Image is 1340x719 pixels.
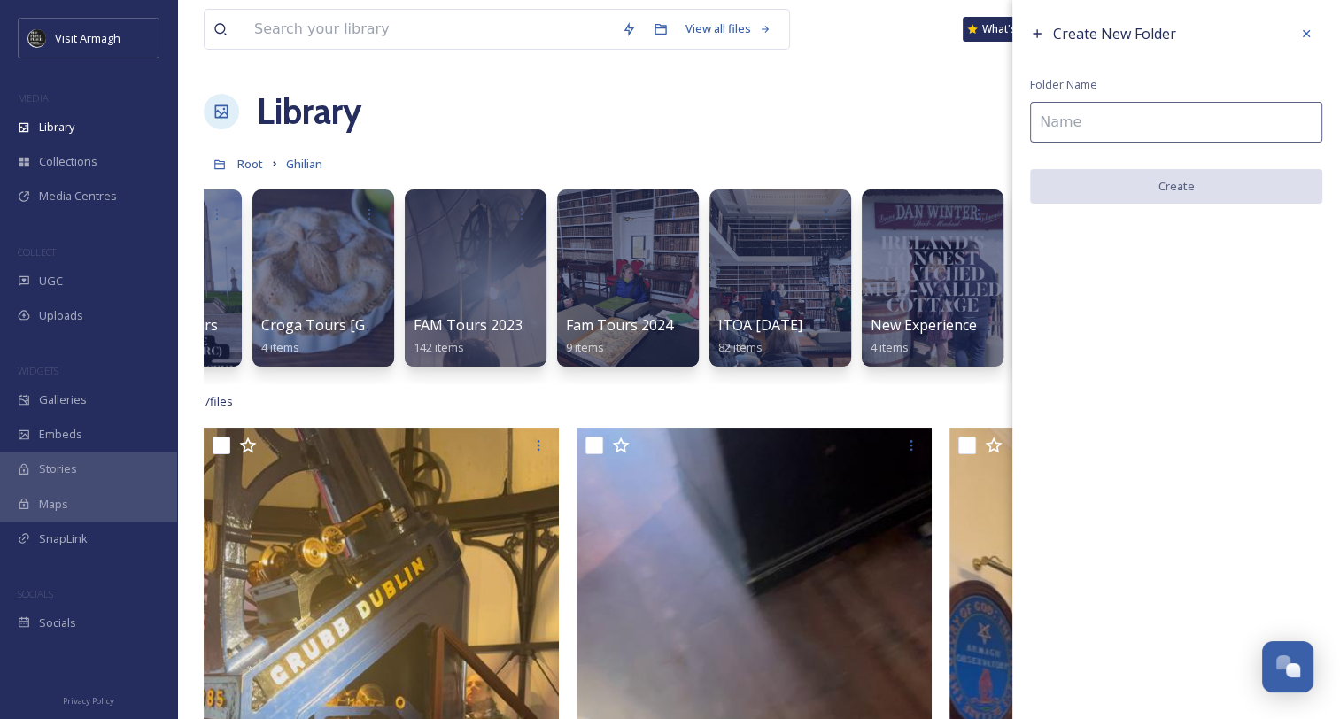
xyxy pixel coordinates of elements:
[414,315,523,335] span: FAM Tours 2023
[871,317,1032,355] a: New Experiences - Reels4 items
[414,317,523,355] a: FAM Tours 2023142 items
[39,496,68,513] span: Maps
[39,460,77,477] span: Stories
[39,530,88,547] span: SnapLink
[39,273,63,290] span: UGC
[204,393,233,410] span: 7 file s
[18,587,53,600] span: SOCIALS
[1030,169,1322,204] button: Create
[1262,641,1313,692] button: Open Chat
[39,615,76,631] span: Socials
[39,153,97,170] span: Collections
[1030,102,1322,143] input: Name
[566,315,673,335] span: Fam Tours 2024
[718,317,802,355] a: ITOA [DATE]82 items
[39,188,117,205] span: Media Centres
[18,91,49,104] span: MEDIA
[261,317,492,355] a: Croga Tours [GEOGRAPHIC_DATA]4 items
[718,315,802,335] span: ITOA [DATE]
[63,695,114,707] span: Privacy Policy
[39,426,82,443] span: Embeds
[871,315,1032,335] span: New Experiences - Reels
[39,391,87,408] span: Galleries
[566,339,604,355] span: 9 items
[39,119,74,135] span: Library
[245,10,613,49] input: Search your library
[18,245,56,259] span: COLLECT
[871,339,909,355] span: 4 items
[677,12,780,46] a: View all files
[261,339,299,355] span: 4 items
[718,339,763,355] span: 82 items
[286,153,322,174] a: Ghilian
[566,317,673,355] a: Fam Tours 20249 items
[286,156,322,172] span: Ghilian
[237,156,263,172] span: Root
[18,364,58,377] span: WIDGETS
[261,315,492,335] span: Croga Tours [GEOGRAPHIC_DATA]
[257,85,361,138] a: Library
[55,30,120,46] span: Visit Armagh
[1053,24,1176,43] span: Create New Folder
[28,29,46,47] img: THE-FIRST-PLACE-VISIT-ARMAGH.COM-BLACK.jpg
[39,307,83,324] span: Uploads
[963,17,1051,42] a: What's New
[1030,76,1097,93] span: Folder Name
[63,689,114,710] a: Privacy Policy
[414,339,464,355] span: 142 items
[237,153,263,174] a: Root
